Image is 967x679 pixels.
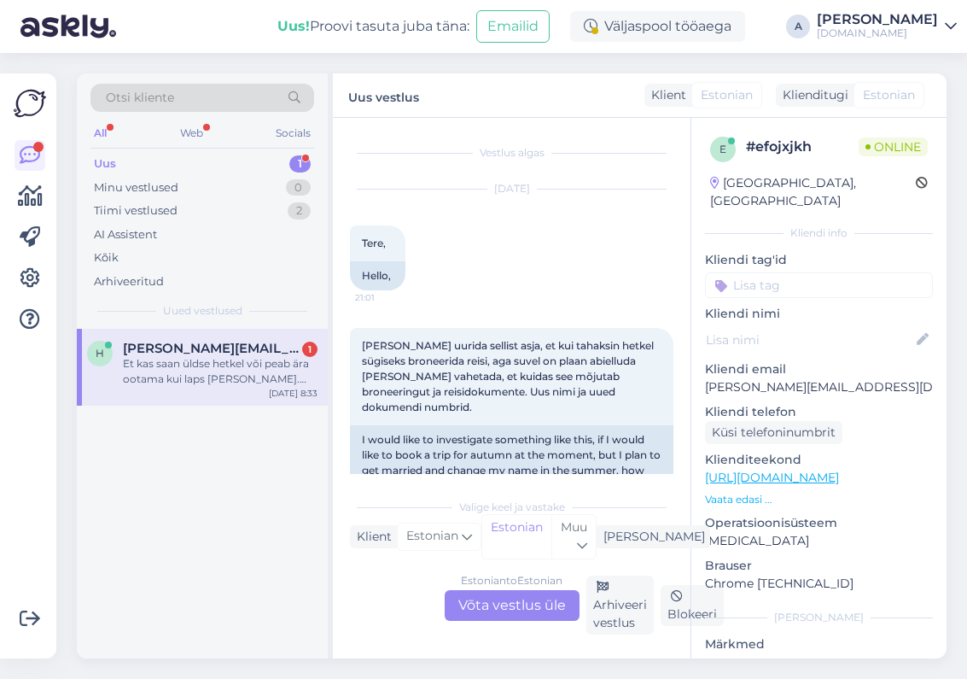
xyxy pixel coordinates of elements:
div: Et kas saan üldse hetkel või peab ära ootama kui laps [PERSON_NAME]. Nimi ja isikukood olemas? [123,356,317,387]
span: 21:01 [355,291,419,304]
p: Operatsioonisüsteem [705,514,933,532]
span: [PERSON_NAME] uurida sellist asja, et kui tahaksin hetkel sügiseks broneerida reisi, aga suvel on... [362,339,656,413]
p: Kliendi telefon [705,403,933,421]
div: All [90,122,110,144]
img: Askly Logo [14,87,46,120]
p: Klienditeekond [705,451,933,469]
span: Uued vestlused [163,303,242,319]
input: Lisa nimi [706,331,913,349]
div: Klienditugi [776,86,848,104]
div: Minu vestlused [94,179,178,196]
span: Estonian [701,86,753,104]
p: Vaata edasi ... [705,492,933,507]
div: Võta vestlus üle [445,590,580,621]
div: 0 [286,179,311,196]
span: Estonian [863,86,915,104]
div: 1 [302,342,317,357]
div: AI Assistent [94,226,157,243]
div: [DATE] 8:33 [269,387,317,400]
span: Otsi kliente [106,89,174,107]
div: Klient [350,528,392,546]
span: e [719,143,726,155]
div: # efojxjkh [746,137,859,157]
div: Klient [644,86,686,104]
p: Kliendi tag'id [705,251,933,269]
p: Chrome [TECHNICAL_ID] [705,575,933,593]
div: Web [177,122,207,144]
span: h [96,347,104,360]
div: Arhiveeri vestlus [586,576,654,635]
input: Lisa tag [705,272,933,298]
button: Emailid [476,10,550,43]
div: [DATE] [350,181,673,196]
div: 1 [289,155,311,173]
a: [URL][DOMAIN_NAME] [705,470,839,485]
div: A [786,15,810,38]
div: I would like to investigate something like this, if I would like to book a trip for autumn at the... [350,425,673,516]
span: Online [859,138,928,156]
div: Vestlus algas [350,145,673,161]
div: Proovi tasuta juba täna: [277,16,469,37]
div: Küsi telefoninumbrit [705,421,842,444]
div: 2 [288,202,311,220]
div: Estonian to Estonian [461,573,562,588]
b: Uus! [277,18,310,34]
div: Uus [94,155,116,173]
span: Tere, [362,237,386,249]
p: Brauser [705,557,933,575]
div: [PERSON_NAME] [817,13,938,26]
p: Märkmed [705,635,933,653]
div: Tiimi vestlused [94,202,178,220]
div: Blokeeri [661,585,724,626]
div: [DOMAIN_NAME] [817,26,938,40]
label: Uus vestlus [348,84,419,107]
div: Estonian [482,515,551,559]
div: Väljaspool tööaega [570,11,745,42]
span: Estonian [406,527,458,546]
p: Kliendi nimi [705,305,933,323]
p: [PERSON_NAME][EMAIL_ADDRESS][DOMAIN_NAME] [705,378,933,396]
div: Arhiveeritud [94,273,164,290]
div: Valige keel ja vastake [350,500,673,515]
div: Hello, [350,261,405,290]
p: [MEDICAL_DATA] [705,532,933,550]
div: [PERSON_NAME] [597,528,705,546]
div: Kõik [94,249,119,266]
span: helerin.mursal@gmail.com [123,341,300,356]
div: Kliendi info [705,225,933,241]
a: [PERSON_NAME][DOMAIN_NAME] [817,13,957,40]
div: [PERSON_NAME] [705,610,933,625]
span: Muu [561,519,587,535]
p: Kliendi email [705,360,933,378]
div: Socials [272,122,314,144]
div: [GEOGRAPHIC_DATA], [GEOGRAPHIC_DATA] [710,174,916,210]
